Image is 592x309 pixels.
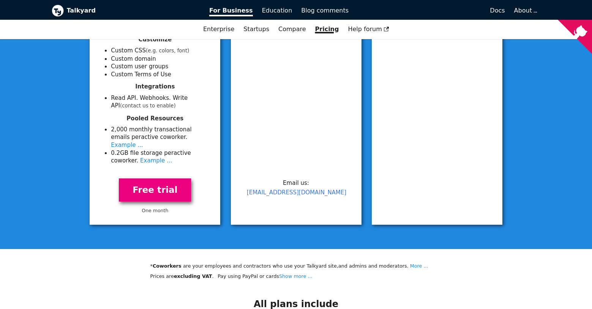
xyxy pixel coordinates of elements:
[311,23,344,36] a: Pricing
[52,5,199,17] a: Talkyard logoTalkyard
[199,23,239,36] a: Enterprise
[67,6,199,16] b: Talkyard
[257,4,297,17] a: Education
[209,7,253,16] span: For Business
[353,4,510,17] a: Docs
[146,48,189,54] small: (e.g. colors, font)
[111,126,211,149] li: 2 ,000 monthly transactional emails per active coworker .
[142,208,168,213] small: One month
[348,25,389,33] span: Help forum
[490,7,505,14] span: Docs
[99,115,211,122] h4: Pooled Resources
[111,71,211,79] li: Custom Terms of Use
[343,23,393,36] a: Help forum
[301,7,349,14] span: Blog comments
[111,94,211,110] li: Read API. Webhooks. Write API
[99,83,211,90] h4: Integrations
[111,47,211,55] li: Custom CSS
[262,7,292,14] span: Education
[153,263,183,269] b: Coworkers
[240,178,352,197] p: Email us:
[239,23,274,36] a: Startups
[111,63,211,71] li: Custom user groups
[174,273,212,279] strong: excluding VAT
[119,178,191,202] a: Free trial
[111,149,211,165] li: 0.2 GB file storage per active coworker .
[120,103,176,109] small: (contact us to enable)
[247,189,346,196] a: [EMAIL_ADDRESS][DOMAIN_NAME]
[514,7,536,14] a: About
[52,5,64,17] img: Talkyard logo
[111,55,211,63] li: Custom domain
[279,273,313,279] a: Show more ...
[150,272,442,280] p: Prices are . Pay using PayPal or cards
[150,262,442,270] li: * are your employees and contractors who use your Talkyard site, and admins and moderators.
[140,157,172,164] a: Example ...
[297,4,353,17] a: Blog comments
[99,36,211,43] h4: Customize
[410,263,428,269] a: More ...
[111,142,143,148] a: Example ...
[278,25,306,33] a: Compare
[205,4,257,17] a: For Business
